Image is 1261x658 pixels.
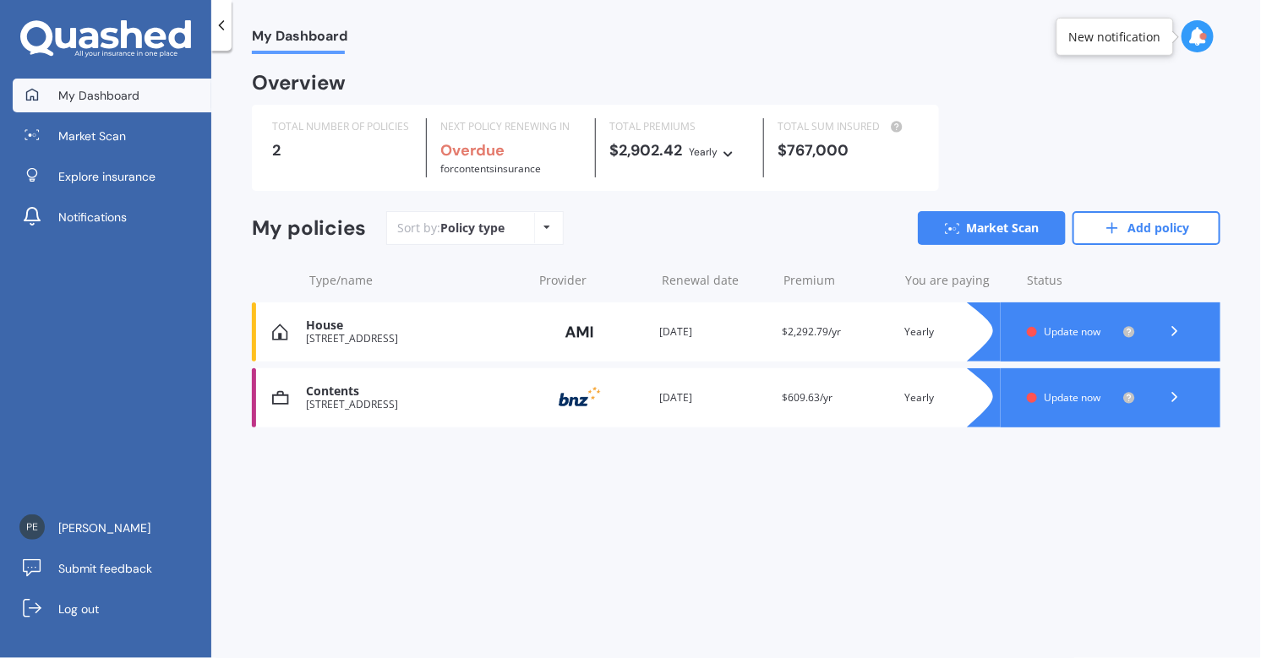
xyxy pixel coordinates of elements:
[13,119,211,153] a: Market Scan
[1069,28,1161,45] div: New notification
[660,389,769,406] div: [DATE]
[58,560,152,577] span: Submit feedback
[13,200,211,234] a: Notifications
[660,324,769,340] div: [DATE]
[609,118,750,135] div: TOTAL PREMIUMS
[252,28,347,51] span: My Dashboard
[58,87,139,104] span: My Dashboard
[58,168,156,185] span: Explore insurance
[782,324,841,339] span: $2,292.79/yr
[309,272,527,289] div: Type/name
[58,209,127,226] span: Notifications
[778,118,918,135] div: TOTAL SUM INSURED
[905,272,1013,289] div: You are paying
[58,519,150,536] span: [PERSON_NAME]
[1073,211,1220,245] a: Add policy
[58,601,99,617] span: Log out
[440,140,505,160] b: Overdue
[783,272,892,289] div: Premium
[272,324,288,340] img: House
[306,384,524,399] div: Contents
[538,316,622,348] img: AMI
[778,142,918,159] div: $767,000
[440,220,505,237] div: Policy type
[58,128,126,144] span: Market Scan
[609,142,750,160] div: $2,902.42
[397,220,505,237] div: Sort by:
[440,161,541,176] span: for Contents insurance
[538,382,622,414] img: BNZ
[272,142,412,159] div: 2
[272,389,289,406] img: Contents
[440,118,581,135] div: NEXT POLICY RENEWING IN
[13,511,211,545] a: [PERSON_NAME]
[13,79,211,112] a: My Dashboard
[19,514,45,540] img: 09f73bebb6d91b35a2341b2aa4553ecc
[13,592,211,626] a: Log out
[782,390,832,405] span: $609.63/yr
[252,74,346,91] div: Overview
[13,160,211,193] a: Explore insurance
[918,211,1066,245] a: Market Scan
[252,216,366,241] div: My policies
[540,272,648,289] div: Provider
[1028,272,1136,289] div: Status
[904,324,1013,340] div: Yearly
[689,144,718,160] div: Yearly
[306,318,524,333] div: House
[306,399,524,411] div: [STREET_ADDRESS]
[1044,390,1100,405] span: Update now
[272,118,412,135] div: TOTAL NUMBER OF POLICIES
[1044,324,1100,339] span: Update now
[904,389,1013,406] div: Yearly
[662,272,770,289] div: Renewal date
[306,333,524,345] div: [STREET_ADDRESS]
[13,552,211,585] a: Submit feedback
